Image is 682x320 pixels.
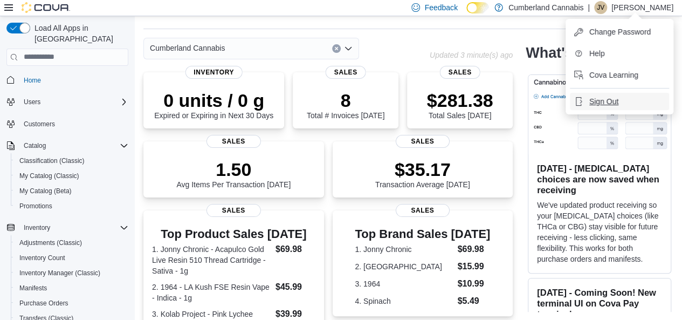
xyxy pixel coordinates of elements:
[570,23,669,40] button: Change Password
[396,135,450,148] span: Sales
[24,76,41,85] span: Home
[537,287,662,319] h3: [DATE] - Coming Soon! New terminal UI on Cova Pay terminals
[15,236,128,249] span: Adjustments (Classic)
[19,73,128,87] span: Home
[15,154,89,167] a: Classification (Classic)
[15,282,128,295] span: Manifests
[19,221,54,234] button: Inventory
[19,172,79,180] span: My Catalog (Classic)
[355,278,453,289] dt: 3. 1964
[15,154,128,167] span: Classification (Classic)
[307,90,384,111] p: 8
[508,1,583,14] p: Cumberland Cannabis
[19,202,52,210] span: Promotions
[2,94,133,110] button: Users
[176,159,291,189] div: Avg Items Per Transaction [DATE]
[11,250,133,265] button: Inventory Count
[307,90,384,120] div: Total # Invoices [DATE]
[24,141,46,150] span: Catalog
[19,118,59,131] a: Customers
[152,282,271,303] dt: 2. 1964 - LA Kush FSE Resin Vape - Indica - 1g
[206,204,260,217] span: Sales
[15,251,70,264] a: Inventory Count
[589,26,651,37] span: Change Password
[457,243,490,256] dd: $69.98
[19,187,72,195] span: My Catalog (Beta)
[457,260,490,273] dd: $15.99
[594,1,607,14] div: Justin Valvasori
[589,96,618,107] span: Sign Out
[19,254,65,262] span: Inventory Count
[2,116,133,132] button: Customers
[24,120,55,128] span: Customers
[457,295,490,308] dd: $5.49
[11,235,133,250] button: Adjustments (Classic)
[466,2,489,13] input: Dark Mode
[396,204,450,217] span: Sales
[570,45,669,62] button: Help
[332,44,341,53] button: Clear input
[537,163,662,195] h3: [DATE] - [MEDICAL_DATA] choices are now saved when receiving
[15,185,76,198] a: My Catalog (Beta)
[19,221,128,234] span: Inventory
[570,93,669,110] button: Sign Out
[424,2,457,13] span: Feedback
[344,44,353,53] button: Open list of options
[150,42,225,55] span: Cumberland Cannabis
[15,297,128,310] span: Purchase Orders
[176,159,291,180] p: 1.50
[11,199,133,214] button: Promotions
[326,66,366,79] span: Sales
[11,153,133,168] button: Classification (Classic)
[440,66,480,79] span: Sales
[19,239,82,247] span: Adjustments (Classic)
[15,200,57,213] a: Promotions
[11,296,133,311] button: Purchase Orders
[15,267,105,280] a: Inventory Manager (Classic)
[15,169,128,182] span: My Catalog (Classic)
[597,1,604,14] span: JV
[457,277,490,290] dd: $10.99
[19,299,68,308] span: Purchase Orders
[22,2,70,13] img: Cova
[19,139,50,152] button: Catalog
[2,220,133,235] button: Inventory
[154,90,273,111] p: 0 units / 0 g
[375,159,470,180] p: $35.17
[19,117,128,131] span: Customers
[11,281,133,296] button: Manifests
[15,185,128,198] span: My Catalog (Beta)
[15,251,128,264] span: Inventory Count
[355,244,453,255] dt: 1. Jonny Chronic
[2,72,133,88] button: Home
[427,90,493,111] p: $281.38
[355,261,453,272] dt: 2. [GEOGRAPHIC_DATA]
[15,282,51,295] a: Manifests
[430,51,513,59] p: Updated 3 minute(s) ago
[355,228,490,241] h3: Top Brand Sales [DATE]
[206,135,260,148] span: Sales
[15,200,128,213] span: Promotions
[19,96,128,108] span: Users
[11,168,133,183] button: My Catalog (Classic)
[11,265,133,281] button: Inventory Manager (Classic)
[19,96,45,108] button: Users
[2,138,133,153] button: Catalog
[570,66,669,84] button: Cova Learning
[185,66,243,79] span: Inventory
[375,159,470,189] div: Transaction Average [DATE]
[15,169,84,182] a: My Catalog (Classic)
[15,297,73,310] a: Purchase Orders
[15,236,86,249] a: Adjustments (Classic)
[275,281,315,294] dd: $45.99
[19,74,45,87] a: Home
[19,284,47,292] span: Manifests
[589,70,638,80] span: Cova Learning
[526,44,605,62] h2: What's new
[19,269,100,277] span: Inventory Manager (Classic)
[30,23,128,44] span: Load All Apps in [GEOGRAPHIC_DATA]
[24,98,40,106] span: Users
[152,244,271,276] dt: 1. Jonny Chronic - Acapulco Gold Live Resin 510 Thread Cartridge - Sativa - 1g
[19,139,128,152] span: Catalog
[355,296,453,307] dt: 4. Spinach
